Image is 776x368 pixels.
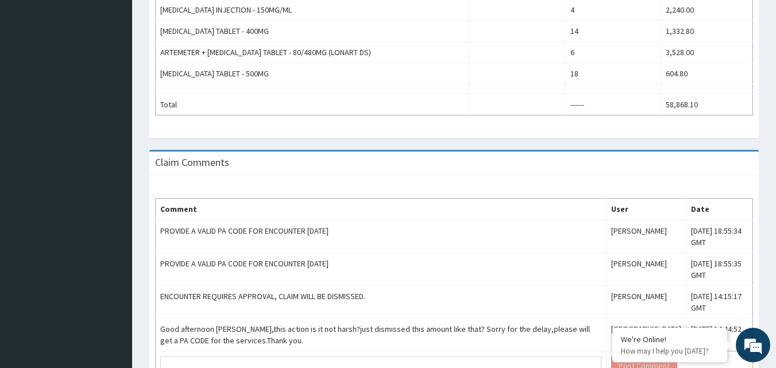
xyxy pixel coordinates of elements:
[156,199,607,220] th: Comment
[566,94,661,115] td: ------
[156,63,469,84] td: [MEDICAL_DATA] TABLET - 500MG
[156,253,607,286] td: PROVIDE A VALID PA CODE FOR ENCOUNTER [DATE]
[566,63,661,84] td: 18
[566,21,661,42] td: 14
[686,253,753,286] td: [DATE] 18:55:35 GMT
[156,319,607,351] td: Good afternoon [PERSON_NAME],this action is it not harsh?just dismissed this amount like that? So...
[661,21,753,42] td: 1,332.80
[621,346,719,356] p: How may I help you today?
[607,220,686,253] td: [PERSON_NAME]
[686,286,753,319] td: [DATE] 14:15:17 GMT
[566,42,661,63] td: 6
[661,63,753,84] td: 604.80
[156,220,607,253] td: PROVIDE A VALID PA CODE FOR ENCOUNTER [DATE]
[661,42,753,63] td: 3,528.00
[686,319,753,351] td: [DATE] 14:44:52 GMT
[621,334,719,344] div: We're Online!
[156,286,607,319] td: ENCOUNTER REQUIRES APPROVAL, CLAIM WILL BE DISMISSED.
[686,220,753,253] td: [DATE] 18:55:34 GMT
[607,319,686,351] td: [GEOGRAPHIC_DATA]
[607,286,686,319] td: [PERSON_NAME]
[156,94,469,115] td: Total
[607,253,686,286] td: [PERSON_NAME]
[156,42,469,63] td: ARTEMETER + [MEDICAL_DATA] TABLET - 80/480MG (LONART DS)
[155,157,229,168] h3: Claim Comments
[686,199,753,220] th: Date
[607,199,686,220] th: User
[156,21,469,42] td: [MEDICAL_DATA] TABLET - 400MG
[661,94,753,115] td: 58,868.10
